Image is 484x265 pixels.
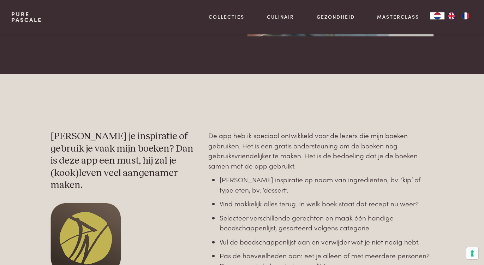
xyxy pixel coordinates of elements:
ul: Language list [444,12,473,19]
li: Vind makkelijk alles terug. In welk boek staat dat recept nu weer? [220,199,434,209]
div: Language [430,12,444,19]
aside: Language selected: Nederlands [430,12,473,19]
li: [PERSON_NAME] inspiratie op naam van ingrediënten, bv. ‘kip’ of type eten, bv. ‘dessert’. [220,175,434,195]
a: Collecties [209,13,244,20]
a: EN [444,12,459,19]
h3: [PERSON_NAME] je inspiratie of gebruik je vaak mijn boeken? Dan is deze app een must, hij zal je ... [50,130,197,192]
li: Vul de boodschappenlijst aan en verwijder wat je niet nodig hebt. [220,237,434,247]
p: De app heb ik speciaal ontwikkeld voor de lezers die mijn boeken gebruiken. Het is een gratis ond... [208,130,434,171]
a: PurePascale [11,11,42,23]
a: Culinair [267,13,294,20]
li: Selecteer verschillende gerechten en maak één handige boodschappenlijst, gesorteerd volgens categ... [220,213,434,233]
a: Gezondheid [317,13,355,20]
a: Masterclass [377,13,419,20]
a: FR [459,12,473,19]
button: Uw voorkeuren voor toestemming voor trackingtechnologieën [466,247,478,259]
a: NL [430,12,444,19]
